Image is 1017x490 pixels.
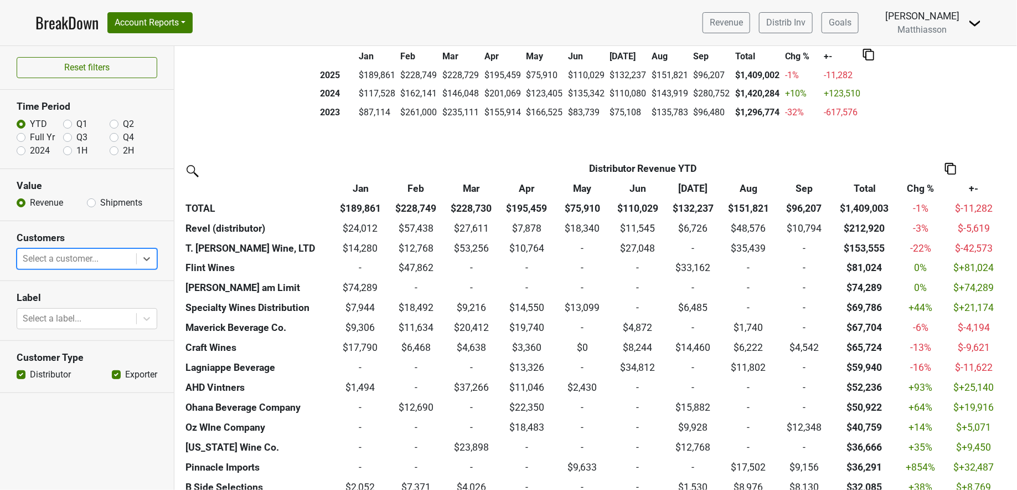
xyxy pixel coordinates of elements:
td: - [610,398,665,418]
td: $19,740 [499,318,555,338]
td: $10,794 [776,218,832,238]
th: Revel (distributor) [183,218,333,238]
td: $14,460 [665,338,721,358]
th: $40,759 [832,418,898,438]
td: $4,542 [776,338,832,358]
td: -6 % [897,318,944,338]
td: - [333,458,388,478]
td: $15,882 [665,398,721,418]
td: - [610,438,665,458]
td: -13 % [897,338,944,358]
td: - [388,438,443,458]
th: $36,666 [832,438,898,458]
td: -32 % [782,103,821,122]
td: - [333,358,388,378]
td: $1,740 [721,318,776,338]
td: $74,289 [333,278,388,298]
td: $87,114 [356,103,398,122]
label: Q3 [76,131,87,144]
td: - [333,258,388,278]
td: - [665,358,721,378]
th: Mar: activate to sort column ascending [443,178,499,198]
img: Copy to clipboard [945,163,956,175]
td: - [443,278,499,298]
td: $12,348 [776,418,832,438]
td: $9,306 [333,318,388,338]
td: - [665,318,721,338]
td: $117,528 [356,85,398,104]
th: $36,291 [832,458,898,478]
th: Total [733,47,783,66]
th: $228,749 [388,198,443,218]
td: $11,802 [721,358,776,378]
td: - [721,438,776,458]
label: YTD [30,118,47,131]
td: $11,046 [499,378,555,398]
td: $9,216 [443,298,499,318]
th: 2025 [317,66,356,85]
td: $+81,024 [944,258,1004,278]
td: $195,459 [482,66,524,85]
span: $-11,282 [955,203,993,214]
div: Revenue YTD [391,161,895,176]
td: +64 % [897,398,944,418]
td: $6,485 [665,298,721,318]
td: - [443,258,499,278]
td: - [443,358,499,378]
td: - [776,398,832,418]
td: +123,510 [821,85,863,104]
label: Exporter [125,368,157,381]
th: $74,289 [832,278,898,298]
td: - [443,458,499,478]
td: $13,099 [555,298,610,318]
th: $1,420,284 [733,85,783,104]
td: $33,162 [665,258,721,278]
a: Distrib Inv [759,12,813,33]
td: - [721,398,776,418]
td: $27,048 [610,238,665,258]
th: [PERSON_NAME] am Limit [183,278,333,298]
th: $69,786 [832,298,898,318]
td: $+25,140 [944,378,1004,398]
th: &nbsp;: activate to sort column ascending [183,178,333,198]
td: - [333,398,388,418]
td: $4,872 [610,318,665,338]
th: May [524,47,566,66]
td: $146,048 [440,85,482,104]
td: - [721,278,776,298]
td: - [776,298,832,318]
td: - [665,458,721,478]
td: - [721,378,776,398]
td: - [443,398,499,418]
th: $195,459 [499,198,555,218]
th: Feb [398,47,440,66]
td: $57,438 [388,218,443,238]
th: Total: activate to sort column ascending [832,178,898,198]
th: [US_STATE] Wine Co. [183,438,333,458]
th: [DATE] [607,47,649,66]
label: Full Yr [30,131,55,144]
td: - [555,318,610,338]
th: $110,029 [610,198,665,218]
td: $3,360 [499,338,555,358]
td: $24,012 [333,218,388,238]
a: BreakDown [35,11,99,34]
td: $1,494 [333,378,388,398]
h3: Customers [17,232,157,244]
td: $132,237 [607,66,649,85]
img: filter [183,161,200,179]
td: $123,405 [524,85,566,104]
td: $162,141 [398,85,440,104]
td: $12,768 [388,238,443,258]
th: Specialty Wines Distribution [183,298,333,318]
td: $9,156 [776,458,832,478]
td: - [776,258,832,278]
td: - [555,278,610,298]
td: $9,633 [555,458,610,478]
td: -1 % [782,66,821,85]
label: Distributor [30,368,71,381]
th: Feb: activate to sort column ascending [388,178,443,198]
td: 0 % [897,258,944,278]
td: +44 % [897,298,944,318]
td: $+9,450 [944,438,1004,458]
